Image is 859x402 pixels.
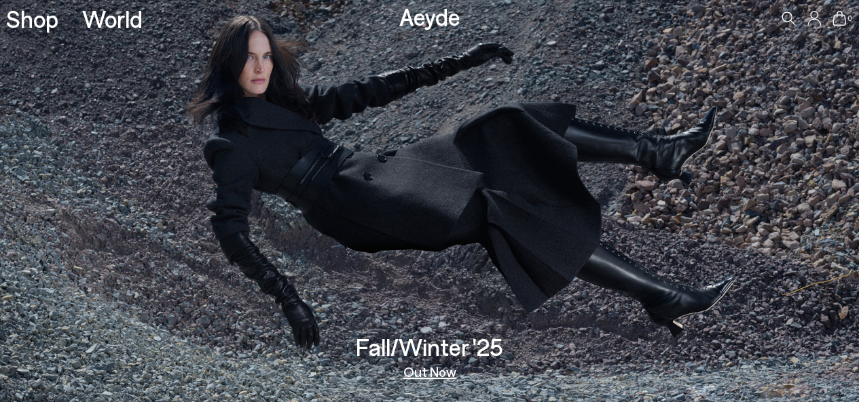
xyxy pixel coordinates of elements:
[846,15,853,22] span: 0
[356,335,503,359] h3: Fall/Winter '25
[82,7,143,31] a: World
[6,7,58,31] a: Shop
[399,2,460,31] a: Aeyde
[403,365,456,378] a: Out Now
[833,11,846,26] a: 0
